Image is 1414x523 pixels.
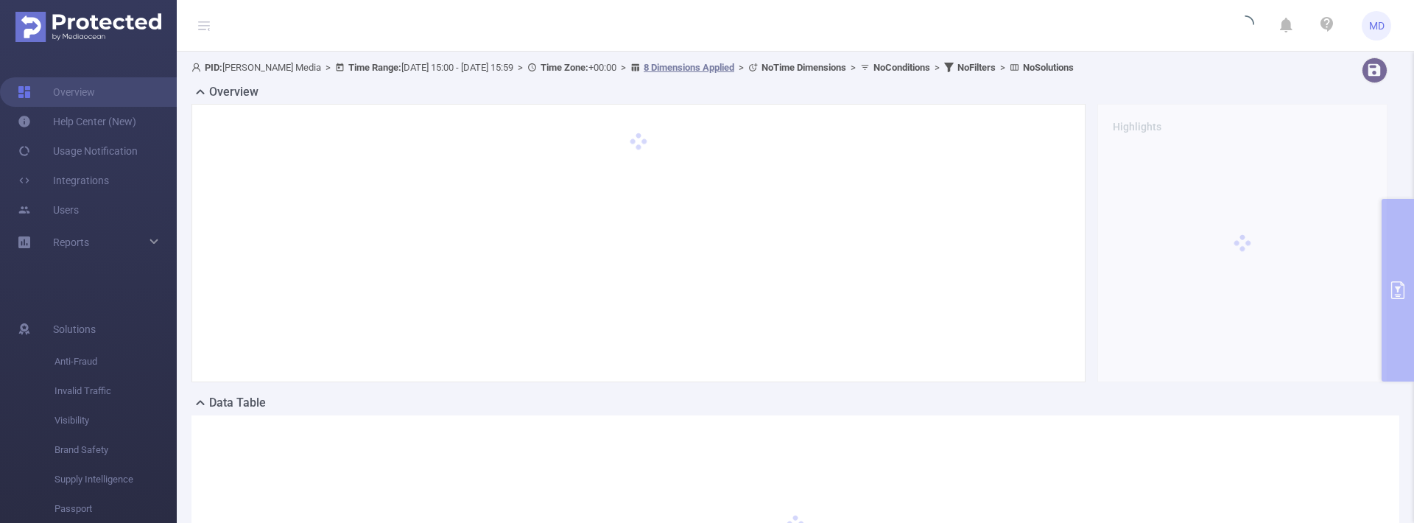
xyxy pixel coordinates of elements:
span: Invalid Traffic [54,376,177,406]
a: Reports [53,228,89,257]
span: MD [1369,11,1385,41]
i: icon: user [191,63,205,72]
span: Brand Safety [54,435,177,465]
a: Help Center (New) [18,107,136,136]
b: PID: [205,62,222,73]
h2: Overview [209,83,258,101]
i: icon: loading [1237,15,1254,36]
span: Reports [53,236,89,248]
span: > [734,62,748,73]
span: Supply Intelligence [54,465,177,494]
span: > [846,62,860,73]
span: > [930,62,944,73]
b: No Filters [957,62,996,73]
span: > [321,62,335,73]
span: Anti-Fraud [54,347,177,376]
b: No Solutions [1023,62,1074,73]
span: [PERSON_NAME] Media [DATE] 15:00 - [DATE] 15:59 +00:00 [191,62,1074,73]
u: 8 Dimensions Applied [644,62,734,73]
h2: Data Table [209,394,266,412]
b: Time Zone: [541,62,588,73]
b: No Conditions [873,62,930,73]
span: Solutions [53,315,96,344]
span: > [513,62,527,73]
a: Users [18,195,79,225]
span: Visibility [54,406,177,435]
b: No Time Dimensions [761,62,846,73]
a: Integrations [18,166,109,195]
b: Time Range: [348,62,401,73]
img: Protected Media [15,12,161,42]
span: > [996,62,1010,73]
a: Overview [18,77,95,107]
span: > [616,62,630,73]
a: Usage Notification [18,136,138,166]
